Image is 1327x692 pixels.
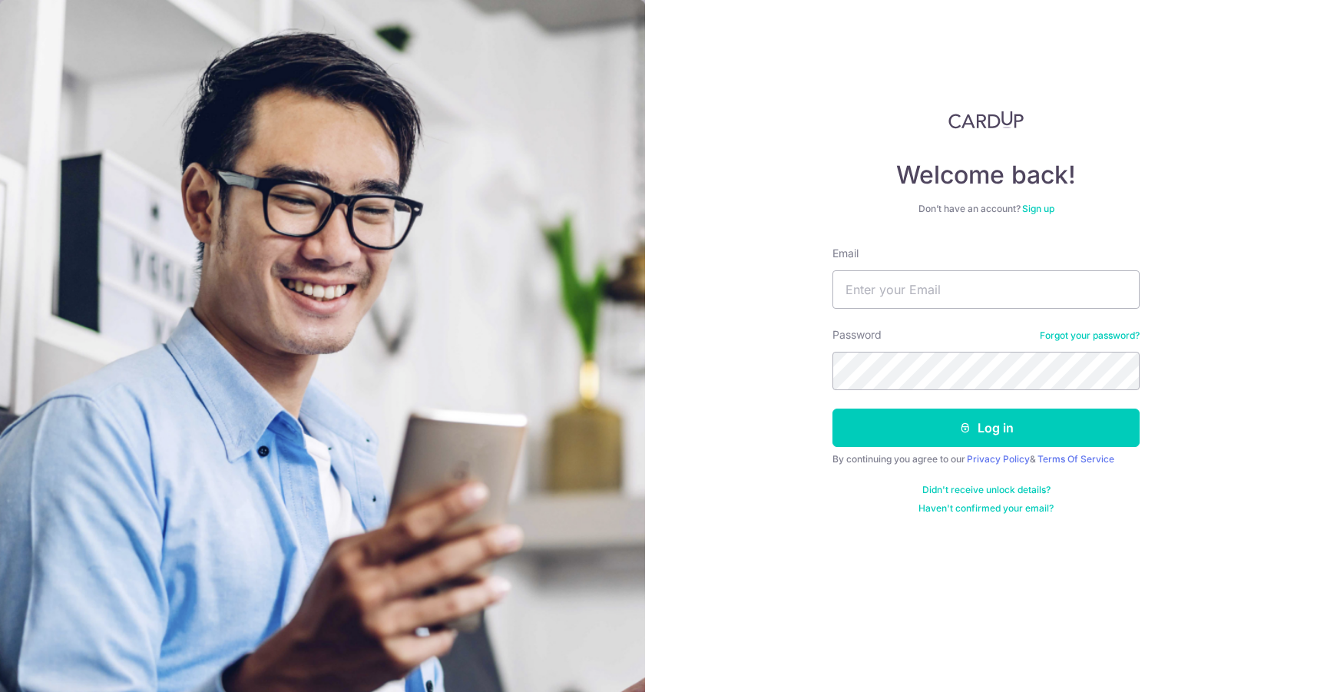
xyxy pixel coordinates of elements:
[832,246,859,261] label: Email
[832,160,1140,190] h4: Welcome back!
[832,453,1140,465] div: By continuing you agree to our &
[1022,203,1054,214] a: Sign up
[832,327,882,343] label: Password
[1037,453,1114,465] a: Terms Of Service
[832,409,1140,447] button: Log in
[832,270,1140,309] input: Enter your Email
[918,502,1054,515] a: Haven't confirmed your email?
[1040,329,1140,342] a: Forgot your password?
[948,111,1024,129] img: CardUp Logo
[967,453,1030,465] a: Privacy Policy
[832,203,1140,215] div: Don’t have an account?
[922,484,1051,496] a: Didn't receive unlock details?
